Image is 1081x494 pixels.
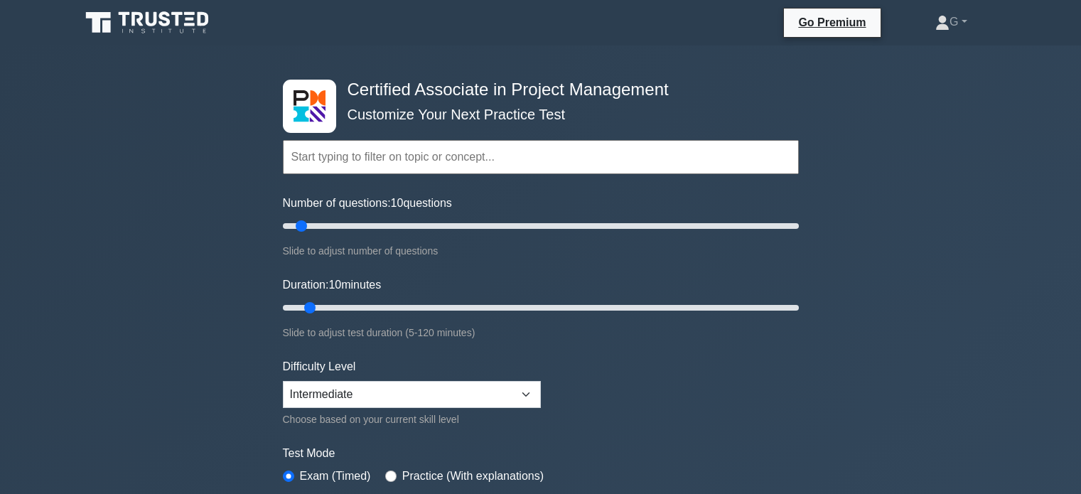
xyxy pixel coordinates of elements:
label: Difficulty Level [283,358,356,375]
label: Duration: minutes [283,276,382,294]
a: Go Premium [790,14,874,31]
label: Exam (Timed) [300,468,371,485]
div: Slide to adjust number of questions [283,242,799,259]
h4: Certified Associate in Project Management [342,80,729,100]
span: 10 [328,279,341,291]
a: G [901,8,1001,36]
div: Choose based on your current skill level [283,411,541,428]
div: Slide to adjust test duration (5-120 minutes) [283,324,799,341]
span: 10 [391,197,404,209]
label: Number of questions: questions [283,195,452,212]
input: Start typing to filter on topic or concept... [283,140,799,174]
label: Test Mode [283,445,799,462]
label: Practice (With explanations) [402,468,544,485]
